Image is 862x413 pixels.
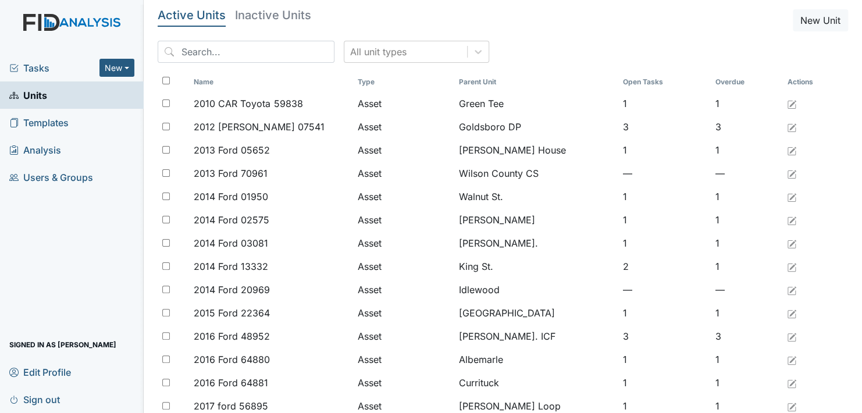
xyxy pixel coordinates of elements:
[787,353,796,366] a: Edit
[618,92,710,115] td: 1
[711,348,783,371] td: 1
[454,115,618,138] td: Goldsboro DP
[618,371,710,394] td: 1
[158,41,334,63] input: Search...
[194,190,268,204] span: 2014 Ford 01950
[162,77,170,84] input: Toggle All Rows Selected
[787,329,796,343] a: Edit
[711,208,783,232] td: 1
[787,259,796,273] a: Edit
[711,162,783,185] td: —
[618,208,710,232] td: 1
[353,185,454,208] td: Asset
[711,185,783,208] td: 1
[353,208,454,232] td: Asset
[353,92,454,115] td: Asset
[454,278,618,301] td: Idlewood
[194,143,270,157] span: 2013 Ford 05652
[787,190,796,204] a: Edit
[711,115,783,138] td: 3
[194,283,270,297] span: 2014 Ford 20969
[454,208,618,232] td: [PERSON_NAME]
[454,92,618,115] td: Green Tee
[454,138,618,162] td: [PERSON_NAME] House
[711,371,783,394] td: 1
[787,120,796,134] a: Edit
[194,236,268,250] span: 2014 Ford 03081
[454,185,618,208] td: Walnut St.
[711,255,783,278] td: 1
[194,306,270,320] span: 2015 Ford 22364
[194,353,270,366] span: 2016 Ford 64880
[711,72,783,92] th: Toggle SortBy
[454,325,618,348] td: [PERSON_NAME]. ICF
[711,138,783,162] td: 1
[353,301,454,325] td: Asset
[618,138,710,162] td: 1
[9,390,60,408] span: Sign out
[787,143,796,157] a: Edit
[9,363,71,381] span: Edit Profile
[353,162,454,185] td: Asset
[353,278,454,301] td: Asset
[235,9,311,21] h5: Inactive Units
[353,325,454,348] td: Asset
[194,166,268,180] span: 2013 Ford 70961
[711,278,783,301] td: —
[158,9,226,21] h5: Active Units
[618,278,710,301] td: —
[711,232,783,255] td: 1
[353,255,454,278] td: Asset
[618,325,710,348] td: 3
[787,213,796,227] a: Edit
[194,376,268,390] span: 2016 Ford 64881
[454,348,618,371] td: Albemarle
[9,86,47,104] span: Units
[9,113,69,131] span: Templates
[618,162,710,185] td: —
[711,325,783,348] td: 3
[9,336,116,354] span: Signed in as [PERSON_NAME]
[787,166,796,180] a: Edit
[787,306,796,320] a: Edit
[9,61,99,75] a: Tasks
[353,72,454,92] th: Toggle SortBy
[194,213,269,227] span: 2014 Ford 02575
[99,59,134,77] button: New
[194,329,270,343] span: 2016 Ford 48952
[618,301,710,325] td: 1
[711,92,783,115] td: 1
[787,399,796,413] a: Edit
[793,9,848,31] button: New Unit
[618,255,710,278] td: 2
[454,301,618,325] td: [GEOGRAPHIC_DATA]
[618,348,710,371] td: 1
[787,376,796,390] a: Edit
[353,371,454,394] td: Asset
[194,97,302,111] span: 2010 CAR Toyota 59838
[787,97,796,111] a: Edit
[350,45,407,59] div: All unit types
[353,138,454,162] td: Asset
[194,120,324,134] span: 2012 [PERSON_NAME] 07541
[454,72,618,92] th: Toggle SortBy
[711,301,783,325] td: 1
[454,255,618,278] td: King St.
[454,232,618,255] td: [PERSON_NAME].
[353,232,454,255] td: Asset
[618,72,710,92] th: Toggle SortBy
[454,371,618,394] td: Currituck
[454,162,618,185] td: Wilson County CS
[353,115,454,138] td: Asset
[9,141,61,159] span: Analysis
[618,232,710,255] td: 1
[353,348,454,371] td: Asset
[782,72,840,92] th: Actions
[618,115,710,138] td: 3
[787,236,796,250] a: Edit
[194,399,268,413] span: 2017 ford 56895
[194,259,268,273] span: 2014 Ford 13332
[618,185,710,208] td: 1
[189,72,352,92] th: Toggle SortBy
